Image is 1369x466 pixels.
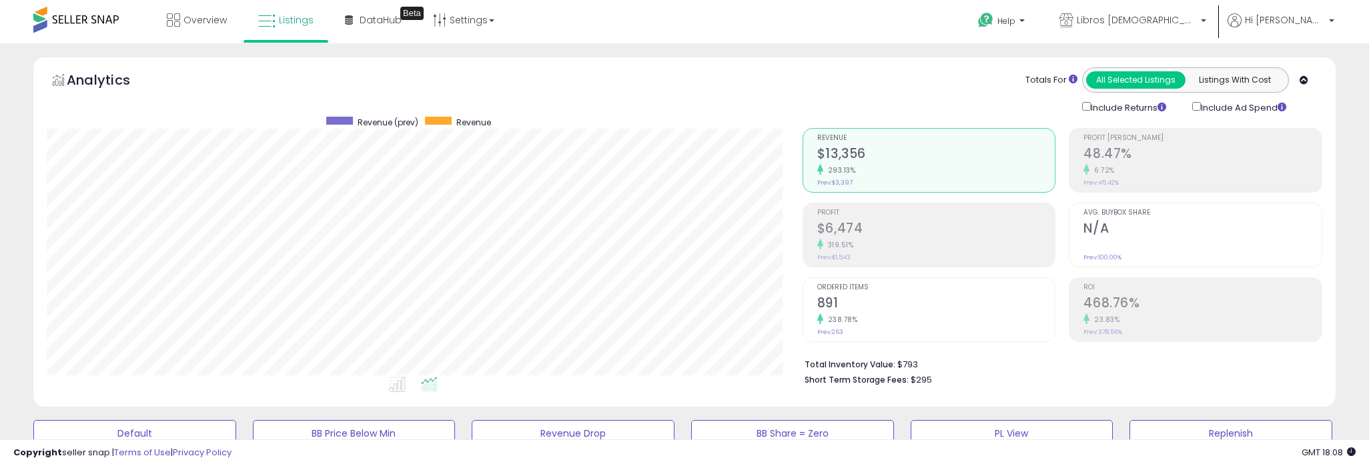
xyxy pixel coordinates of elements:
[1083,135,1322,142] span: Profit [PERSON_NAME]
[472,420,674,447] button: Revenue Drop
[805,359,895,370] b: Total Inventory Value:
[817,146,1055,164] h2: $13,356
[173,446,232,459] a: Privacy Policy
[1025,74,1077,87] div: Totals For
[67,71,156,93] h5: Analytics
[997,15,1015,27] span: Help
[823,240,854,250] small: 319.51%
[1089,315,1119,325] small: 23.83%
[114,446,171,459] a: Terms of Use
[400,7,424,20] div: Tooltip anchor
[805,355,1312,371] li: $793
[805,374,909,385] b: Short Term Storage Fees:
[1083,179,1119,187] small: Prev: 45.42%
[1089,165,1115,175] small: 6.72%
[817,209,1055,217] span: Profit
[1077,13,1197,27] span: Libros [DEMOGRAPHIC_DATA]
[1086,71,1186,89] button: All Selected Listings
[1083,221,1322,239] h2: N/A
[691,420,894,447] button: BB Share = Zero
[456,117,491,128] span: Revenue
[817,135,1055,142] span: Revenue
[183,13,227,27] span: Overview
[823,315,858,325] small: 238.78%
[817,284,1055,291] span: Ordered Items
[1185,71,1284,89] button: Listings With Cost
[911,373,932,386] span: $295
[1302,446,1356,459] span: 2025-09-17 18:08 GMT
[817,253,851,261] small: Prev: $1,543
[911,420,1113,447] button: PL View
[1083,253,1121,261] small: Prev: 100.00%
[1182,99,1308,115] div: Include Ad Spend
[360,13,402,27] span: DataHub
[13,446,62,459] strong: Copyright
[1083,295,1322,313] h2: 468.76%
[1083,209,1322,217] span: Avg. Buybox Share
[1228,13,1334,43] a: Hi [PERSON_NAME]
[279,13,314,27] span: Listings
[253,420,456,447] button: BB Price Below Min
[1083,284,1322,291] span: ROI
[817,179,853,187] small: Prev: $3,397
[817,328,843,336] small: Prev: 263
[823,165,856,175] small: 293.13%
[13,447,232,459] div: seller snap | |
[967,2,1038,43] a: Help
[1245,13,1325,27] span: Hi [PERSON_NAME]
[1083,146,1322,164] h2: 48.47%
[33,420,236,447] button: Default
[1072,99,1182,115] div: Include Returns
[1129,420,1332,447] button: Replenish
[817,295,1055,313] h2: 891
[1083,328,1122,336] small: Prev: 378.56%
[817,221,1055,239] h2: $6,474
[358,117,418,128] span: Revenue (prev)
[977,12,994,29] i: Get Help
